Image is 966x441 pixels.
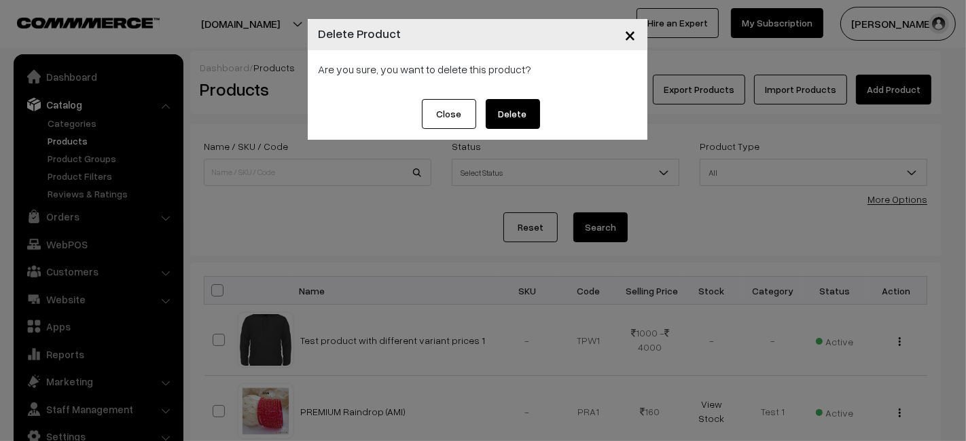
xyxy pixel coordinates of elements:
button: Close [422,99,476,129]
button: Close [614,14,647,56]
span: × [625,22,637,47]
p: Are you sure, you want to delete this product? [319,61,637,77]
h4: Delete Product [319,24,401,43]
button: Delete [486,99,540,129]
